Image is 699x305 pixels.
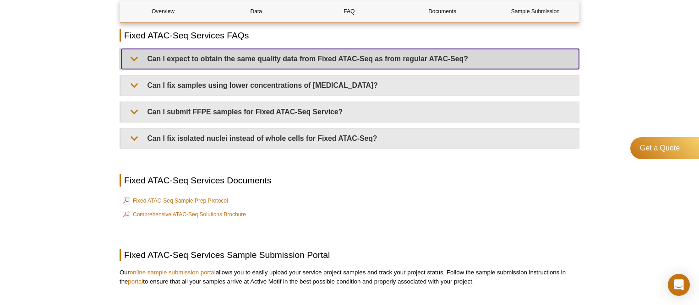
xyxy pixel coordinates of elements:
[120,0,206,22] a: Overview
[668,274,690,296] div: Open Intercom Messenger
[121,75,579,96] summary: Can I fix samples using lower concentrations of [MEDICAL_DATA]?
[123,195,228,206] a: Fixed ATAC-Seq Sample Prep Protocol
[121,102,579,122] summary: Can I submit FFPE samples for Fixed ATAC-Seq Service?
[492,0,579,22] a: Sample Submission
[213,0,299,22] a: Data
[128,278,143,285] a: portal
[121,128,579,149] summary: Can I fix isolated nuclei instead of whole cells for Fixed ATAC-Seq?
[120,174,579,187] h2: Fixed ATAC-Seq Services Documents
[123,209,246,220] a: Comprehensive ATAC-Seq Solutions Brochure
[306,0,392,22] a: FAQ
[630,137,699,159] a: Get a Quote
[130,269,216,276] a: online sample submission portal
[120,268,579,286] p: Our allows you to easily upload your service project samples and track your project status. Follo...
[120,249,579,261] h2: Fixed ATAC-Seq Services Sample Submission Portal
[120,29,579,42] h2: Fixed ATAC-Seq Services FAQs
[399,0,486,22] a: Documents
[121,49,579,69] summary: Can I expect to obtain the same quality data from Fixed ATAC-Seq as from regular ATAC-Seq?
